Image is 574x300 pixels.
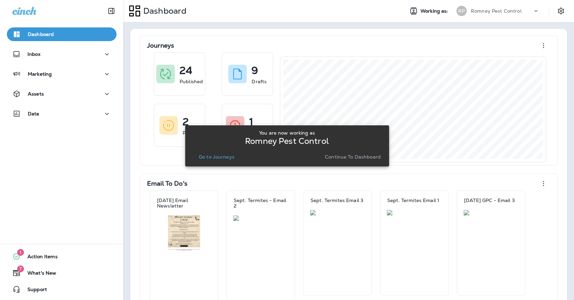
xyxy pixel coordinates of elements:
p: Assets [28,91,44,97]
span: 1 [17,249,24,256]
p: [DATE] GPC - Email 3 [464,198,515,203]
img: cbc1c6da-2ae4-432c-92d5-5720a9cf2296.jpg [387,210,442,215]
span: Support [21,287,47,295]
p: Go to Journeys [199,154,234,160]
button: Support [7,283,117,296]
div: RP [456,6,467,16]
p: Email To Do's [147,180,187,187]
p: Continue to Dashboard [325,154,381,160]
button: Go to Journeys [196,152,237,162]
p: Dashboard [141,6,186,16]
img: eeade0e0-01b5-45c3-a3a1-5613c946bff6.jpg [157,215,211,252]
p: Published [180,78,203,85]
button: Marketing [7,67,117,81]
button: 1Action Items [7,250,117,263]
span: What's New [21,270,56,278]
p: Data [28,111,39,116]
p: Inbox [27,51,40,57]
p: Sept. Termites Email 1 [387,198,439,203]
button: Data [7,107,117,121]
button: Collapse Sidebar [102,4,121,18]
p: Journeys [147,42,174,49]
button: Inbox [7,47,117,61]
button: 7What's New [7,266,117,280]
button: Settings [555,5,567,17]
span: Action Items [21,254,58,262]
p: Romney Pest Control [245,138,329,144]
button: Assets [7,87,117,101]
p: [DATE] Email Newsletter [157,198,211,209]
p: Paused [183,129,200,136]
span: Working as: [420,8,450,14]
img: 2af423cb-2640-4de9-9cac-da1d4906a487.jpg [464,210,518,215]
p: Marketing [28,71,52,77]
button: Continue to Dashboard [322,152,383,162]
p: Romney Pest Control [471,8,522,14]
p: You are now working as [259,130,315,136]
button: Dashboard [7,27,117,41]
p: Dashboard [28,32,54,37]
p: 24 [180,67,192,74]
span: 7 [17,265,24,272]
p: 2 [183,118,189,125]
